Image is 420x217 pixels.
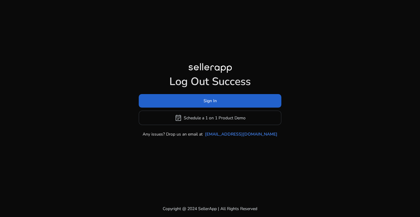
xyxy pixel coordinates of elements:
button: Sign In [139,94,281,108]
button: event_availableSchedule a 1 on 1 Product Demo [139,111,281,125]
span: Sign In [204,98,217,104]
span: event_available [175,114,182,121]
p: Any issues? Drop us an email at [143,131,203,137]
h1: Log Out Success [139,75,281,88]
a: [EMAIL_ADDRESS][DOMAIN_NAME] [205,131,277,137]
